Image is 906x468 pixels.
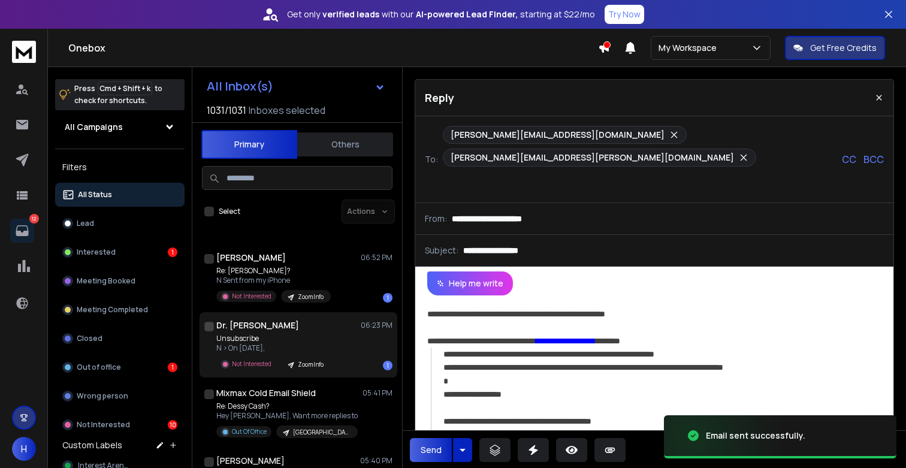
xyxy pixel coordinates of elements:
[298,292,324,301] p: ZoomInfo
[451,152,734,164] p: [PERSON_NAME][EMAIL_ADDRESS][PERSON_NAME][DOMAIN_NAME]
[427,271,513,295] button: Help me write
[12,41,36,63] img: logo
[605,5,644,24] button: Try Now
[77,305,148,315] p: Meeting Completed
[216,266,331,276] p: Re: [PERSON_NAME]?
[77,363,121,372] p: Out of office
[425,244,458,256] p: Subject:
[293,428,351,437] p: [GEOGRAPHIC_DATA] + US Loans
[197,74,395,98] button: All Inbox(s)
[62,439,122,451] h3: Custom Labels
[98,81,152,95] span: Cmd + Shift + k
[74,83,162,107] p: Press to check for shortcuts.
[12,437,36,461] button: H
[168,420,177,430] div: 10
[55,159,185,176] h3: Filters
[207,80,273,92] h1: All Inbox(s)
[659,42,721,54] p: My Workspace
[216,276,331,285] p: N Sent from my iPhone
[232,292,271,301] p: Not Interested
[363,388,392,398] p: 05:41 PM
[55,212,185,235] button: Lead
[65,121,123,133] h1: All Campaigns
[216,319,299,331] h1: Dr. [PERSON_NAME]
[201,130,297,159] button: Primary
[216,387,316,399] h1: Mixmax Cold Email Shield
[287,8,595,20] p: Get only with our starting at $22/mo
[842,152,856,167] p: CC
[77,391,128,401] p: Wrong person
[55,413,185,437] button: Not Interested10
[216,334,331,343] p: Unsubscribe
[55,327,185,351] button: Closed
[77,276,135,286] p: Meeting Booked
[298,360,324,369] p: ZoomInfo
[216,401,358,411] p: Re: Dessy Cash?
[78,190,112,200] p: All Status
[451,129,665,141] p: [PERSON_NAME][EMAIL_ADDRESS][DOMAIN_NAME]
[55,240,185,264] button: Interested1
[55,115,185,139] button: All Campaigns
[232,427,267,436] p: Out Of Office
[785,36,885,60] button: Get Free Credits
[425,153,438,165] p: To:
[77,420,130,430] p: Not Interested
[361,321,392,330] p: 06:23 PM
[216,455,285,467] h1: [PERSON_NAME]
[55,355,185,379] button: Out of office1
[297,131,393,158] button: Others
[10,219,34,243] a: 12
[361,253,392,262] p: 06:52 PM
[77,334,102,343] p: Closed
[77,219,94,228] p: Lead
[810,42,877,54] p: Get Free Credits
[608,8,641,20] p: Try Now
[425,213,447,225] p: From:
[216,252,286,264] h1: [PERSON_NAME]
[55,183,185,207] button: All Status
[29,214,39,224] p: 12
[249,103,325,117] h3: Inboxes selected
[219,207,240,216] label: Select
[68,41,598,55] h1: Onebox
[168,247,177,257] div: 1
[416,8,518,20] strong: AI-powered Lead Finder,
[360,456,392,466] p: 05:40 PM
[706,430,805,442] div: Email sent successfully.
[168,363,177,372] div: 1
[383,293,392,303] div: 1
[216,343,331,353] p: N > On [DATE],
[383,361,392,370] div: 1
[410,438,452,462] button: Send
[55,384,185,408] button: Wrong person
[207,103,246,117] span: 1031 / 1031
[232,360,271,369] p: Not Interested
[863,152,884,167] p: BCC
[77,247,116,257] p: Interested
[55,269,185,293] button: Meeting Booked
[55,298,185,322] button: Meeting Completed
[216,411,358,421] p: Hey [PERSON_NAME], Want more replies to
[322,8,379,20] strong: verified leads
[425,89,454,106] p: Reply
